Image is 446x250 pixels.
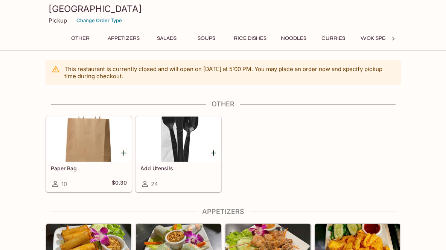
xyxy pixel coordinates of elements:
[135,116,221,192] a: Add Utensils24
[136,117,221,162] div: Add Utensils
[209,148,218,158] button: Add Add Utensils
[46,100,401,108] h4: Other
[277,33,311,44] button: Noodles
[356,33,412,44] button: Wok Specialties
[104,33,144,44] button: Appetizers
[150,33,184,44] button: Salads
[49,3,398,15] h3: [GEOGRAPHIC_DATA]
[140,165,216,171] h5: Add Utensils
[190,33,224,44] button: Soups
[46,116,132,192] a: Paper Bag10$0.30
[46,208,401,216] h4: Appetizers
[151,180,158,188] span: 24
[112,179,127,188] h5: $0.30
[230,33,271,44] button: Rice Dishes
[119,148,129,158] button: Add Paper Bag
[46,117,131,162] div: Paper Bag
[51,165,127,171] h5: Paper Bag
[317,33,350,44] button: Curries
[64,33,97,44] button: Other
[64,65,395,80] p: This restaurant is currently closed and will open on [DATE] at 5:00 PM . You may place an order n...
[61,180,67,188] span: 10
[73,15,125,26] button: Change Order Type
[49,17,67,24] p: Pickup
